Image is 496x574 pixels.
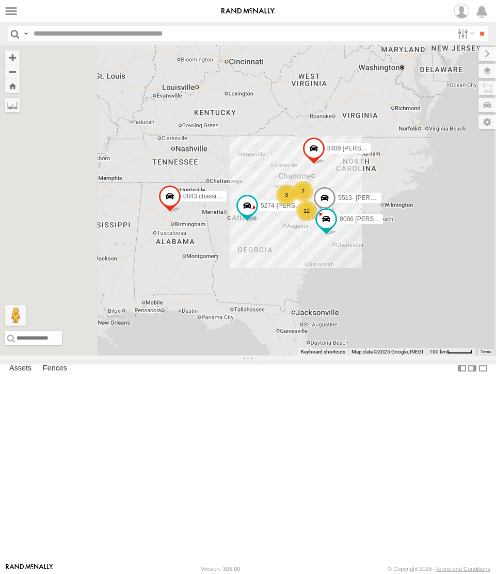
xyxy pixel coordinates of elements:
span: Map data ©2025 Google, INEGI [351,349,423,354]
a: Visit our Website [6,564,53,574]
span: 5513- [PERSON_NAME] [338,194,407,201]
a: Terms and Conditions [436,566,490,572]
span: 8086 [PERSON_NAME] [340,216,406,223]
button: Zoom Home [5,79,20,93]
a: Terms (opens in new tab) [481,350,491,354]
button: Drag Pegman onto the map to open Street View [5,305,26,326]
label: Dock Summary Table to the Left [457,361,467,376]
span: 0843 chassis 843 [183,193,231,200]
div: © Copyright 2025 - [388,566,490,572]
button: Zoom in [5,50,20,64]
label: Search Filter Options [454,26,476,41]
div: 3 [276,184,297,205]
label: Fences [38,361,72,376]
label: Search Query [22,26,30,41]
label: Assets [4,361,37,376]
label: Measure [5,98,20,112]
button: Map Scale: 100 km per 45 pixels [426,348,475,356]
img: rand-logo.svg [221,8,275,15]
div: 12 [296,200,317,221]
div: 2 [293,181,313,201]
button: Keyboard shortcuts [301,348,345,356]
span: 5274-[PERSON_NAME] Space [261,202,347,209]
div: Version: 306.00 [201,566,240,572]
label: Hide Summary Table [478,361,488,376]
label: Dock Summary Table to the Right [467,361,477,376]
button: Zoom out [5,64,20,79]
span: 8409 [PERSON_NAME] [327,145,393,152]
label: Map Settings [478,115,496,129]
span: 100 km [429,349,447,354]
